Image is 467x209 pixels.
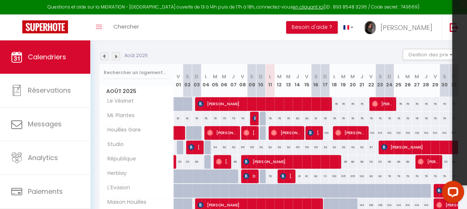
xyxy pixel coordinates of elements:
div: 76 [330,97,339,111]
div: 76 [265,112,275,125]
div: 76 [265,169,275,183]
span: Paiements [28,187,63,196]
div: 101 [183,155,192,169]
div: 76 [348,112,357,125]
div: 76 [394,112,403,125]
th: 25 [394,64,403,97]
abbr: D [323,73,327,80]
div: 99 [192,155,201,169]
img: tab_keywords_by_traffic_grey.svg [84,43,90,49]
div: 76 [321,112,330,125]
th: 02 [183,64,192,97]
th: 05 [210,64,220,97]
div: 53 [284,140,293,154]
abbr: M [286,73,291,80]
div: 53 [256,140,266,154]
div: 76 [421,97,431,111]
th: 31 [449,64,458,97]
div: 83 [302,112,311,125]
div: 83 [311,169,321,183]
abbr: L [397,73,399,80]
div: 99 [348,155,357,169]
div: 99 [385,155,394,169]
div: 102 [394,126,403,140]
div: 100 [330,169,339,183]
div: 104 [376,126,385,140]
div: 104 [366,126,376,140]
div: v 4.0.24 [21,12,36,18]
div: 104 [440,126,449,140]
div: 99 [403,155,412,169]
img: tab_domain_overview_orange.svg [30,43,36,49]
div: 102 [385,126,394,140]
div: 76 [275,112,284,125]
div: 76 [339,112,348,125]
a: Chercher [108,14,145,40]
th: 18 [330,64,339,97]
th: 30 [440,64,449,97]
abbr: M [341,73,346,80]
div: 53 [275,140,284,154]
div: 76 [284,112,293,125]
div: 79 [403,169,412,183]
div: 101 [440,155,449,169]
abbr: V [176,73,180,80]
span: Messages [28,119,62,129]
div: 55 [293,140,302,154]
th: 19 [339,64,348,97]
span: [PERSON_NAME] [308,126,320,140]
abbr: S [378,73,382,80]
div: Domaine [38,44,57,49]
div: 75 [229,112,238,125]
span: [PERSON_NAME] [243,126,255,140]
abbr: M [415,73,419,80]
span: Maison Houilles [101,198,148,206]
th: 29 [431,64,440,97]
div: 53 [348,140,357,154]
div: 102 [403,126,412,140]
th: 13 [284,64,293,97]
div: 76 [210,112,220,125]
span: [PERSON_NAME] [380,23,432,32]
div: 79 [421,169,431,183]
div: 53 [357,140,366,154]
div: 81 [302,169,311,183]
abbr: L [269,73,271,80]
abbr: J [232,73,235,80]
span: Chercher [113,23,139,30]
div: 102 [449,126,458,140]
span: Calendriers [28,52,66,62]
div: 81 [293,169,302,183]
div: 55 [238,140,247,154]
th: 11 [265,64,275,97]
div: 79 [376,112,385,125]
th: 23 [376,64,385,97]
th: 27 [412,64,421,97]
div: 83 [366,169,376,183]
th: 09 [247,64,256,97]
img: website_grey.svg [12,19,18,25]
span: [PERSON_NAME] [207,126,237,140]
div: 99 [229,155,238,169]
div: 76 [403,97,412,111]
div: 53 [229,140,238,154]
abbr: V [241,73,244,80]
div: Domaine: [DOMAIN_NAME] [19,19,84,25]
th: 20 [348,64,357,97]
abbr: V [369,73,373,80]
div: 54 [210,140,220,154]
div: 76 [449,169,458,183]
div: 76 [412,112,421,125]
div: 102 [412,126,421,140]
div: 53 [321,140,330,154]
div: 79 [385,169,394,183]
div: 79 [431,97,440,111]
a: ... [PERSON_NAME] [359,14,442,40]
th: 14 [293,64,302,97]
img: logout [450,23,459,32]
span: L'Evasion [101,184,132,192]
button: Besoin d'aide ? [286,21,338,34]
span: [PERSON_NAME] [253,111,256,125]
div: 76 [339,97,348,111]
